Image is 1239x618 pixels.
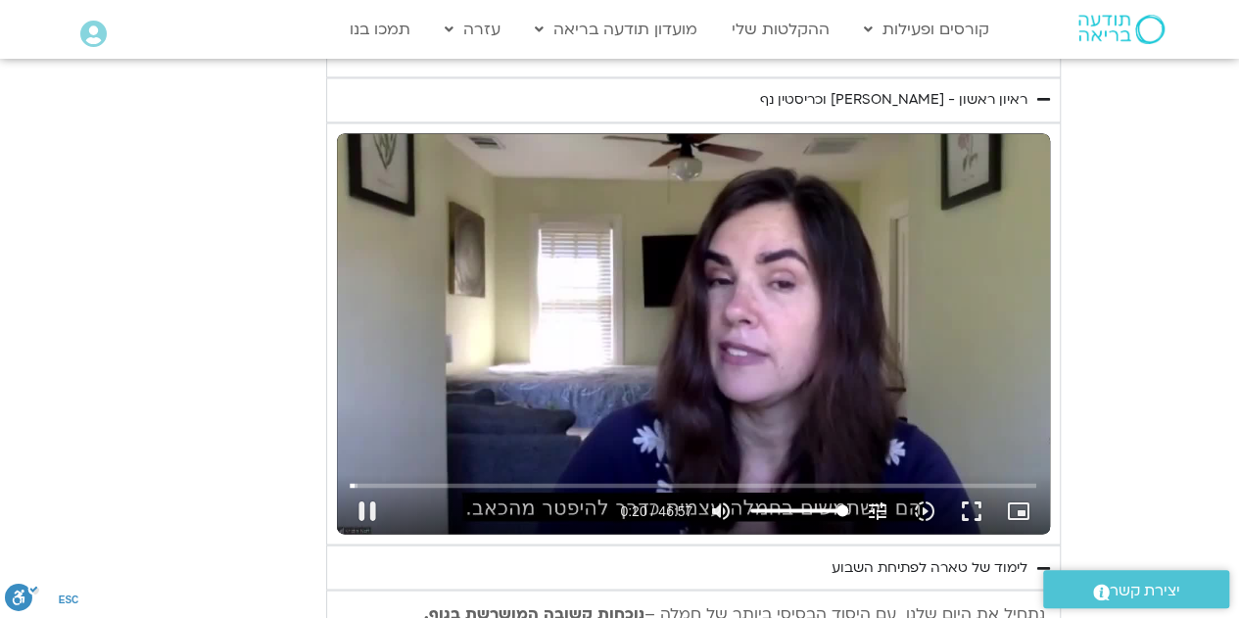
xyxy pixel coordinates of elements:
[340,11,420,48] a: תמכו בנו
[1078,15,1165,44] img: תודעה בריאה
[760,88,1027,112] div: ראיון ראשון - [PERSON_NAME] וכריסטין נף
[326,77,1061,122] summary: ראיון ראשון - [PERSON_NAME] וכריסטין נף
[1043,570,1229,608] a: יצירת קשר
[1110,578,1180,604] span: יצירת קשר
[832,555,1027,579] div: לימוד של טארה לפתיחת השבוע
[435,11,510,48] a: עזרה
[326,545,1061,590] summary: לימוד של טארה לפתיחת השבוע
[722,11,839,48] a: ההקלטות שלי
[854,11,999,48] a: קורסים ופעילות
[525,11,707,48] a: מועדון תודעה בריאה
